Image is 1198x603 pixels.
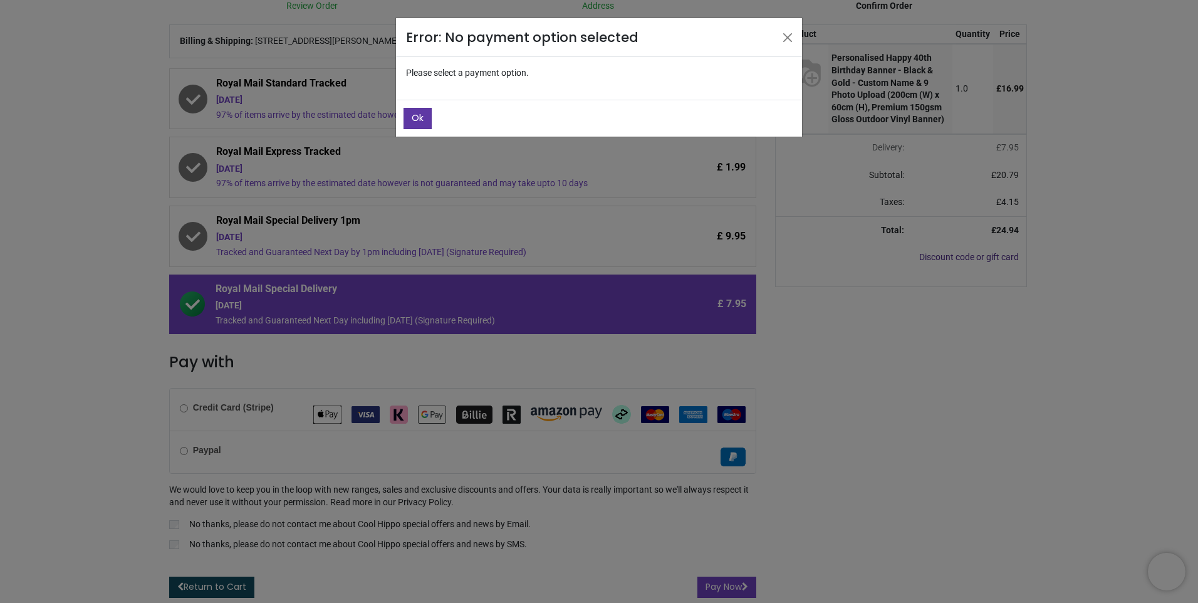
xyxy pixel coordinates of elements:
[1148,553,1185,590] iframe: Brevo live chat
[406,28,645,46] h4: Error: No payment option selected
[396,57,802,90] p: Please select a payment option.
[404,108,432,129] button: Ok
[412,112,424,124] span: Ok
[778,28,797,47] button: Close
